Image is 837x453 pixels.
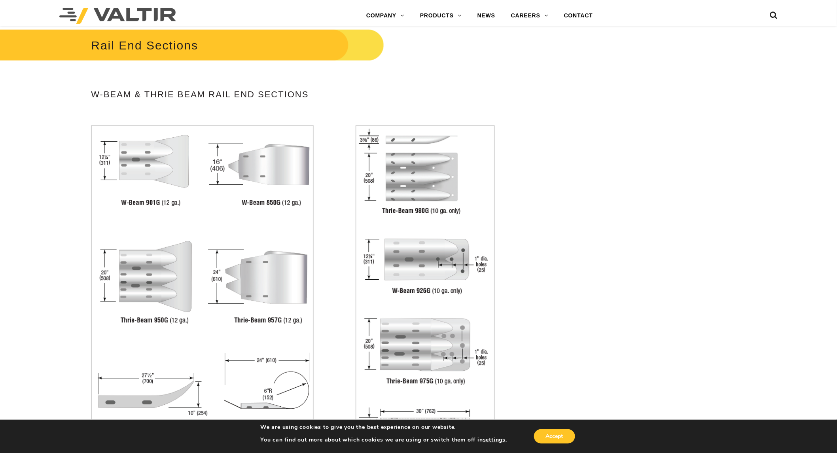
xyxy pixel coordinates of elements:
a: NEWS [470,8,503,24]
button: Accept [534,429,575,444]
p: We are using cookies to give you the best experience on our website. [260,424,507,431]
button: settings [483,436,506,444]
p: You can find out more about which cookies we are using or switch them off in . [260,436,507,444]
h4: W-Beam & Thrie Beam Rail End Sections [91,90,536,99]
a: CONTACT [556,8,601,24]
a: PRODUCTS [412,8,470,24]
a: COMPANY [358,8,412,24]
a: CAREERS [503,8,556,24]
img: Valtir [59,8,176,24]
